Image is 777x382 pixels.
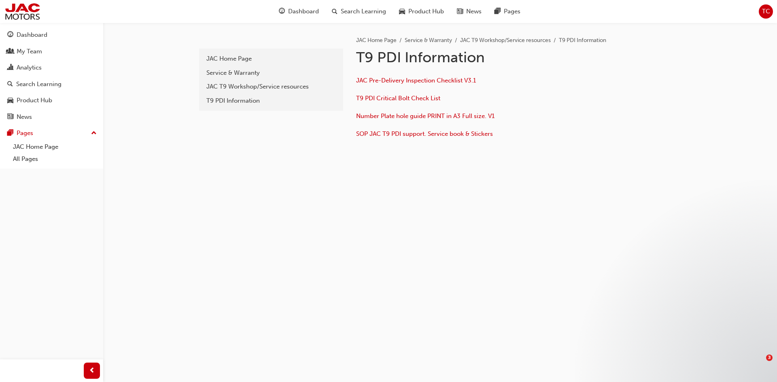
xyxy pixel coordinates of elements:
div: Analytics [17,63,42,72]
button: Pages [3,126,100,141]
a: pages-iconPages [488,3,527,20]
span: pages-icon [495,6,501,17]
a: JAC Home Page [10,141,100,153]
span: chart-icon [7,64,13,72]
button: TC [759,4,773,19]
a: Service & Warranty [405,37,452,44]
a: Analytics [3,60,100,75]
div: JAC T9 Workshop/Service resources [206,82,336,91]
button: DashboardMy TeamAnalyticsSearch LearningProduct HubNews [3,26,100,126]
a: Search Learning [3,77,100,92]
span: search-icon [332,6,338,17]
li: T9 PDI Information [559,36,606,45]
span: car-icon [7,97,13,104]
span: people-icon [7,48,13,55]
span: prev-icon [89,366,95,376]
a: car-iconProduct Hub [393,3,450,20]
a: Product Hub [3,93,100,108]
span: News [466,7,482,16]
img: jac-portal [4,2,41,21]
div: JAC Home Page [206,54,336,63]
a: T9 PDI Critical Bolt Check List [356,95,440,102]
div: Service & Warranty [206,68,336,78]
span: guage-icon [279,6,285,17]
span: car-icon [399,6,405,17]
span: pages-icon [7,130,13,137]
span: up-icon [91,128,97,139]
a: search-iconSearch Learning [325,3,393,20]
a: Number Plate hole guide PRINT in A3 Full size. V1 [356,112,495,120]
span: Pages [504,7,520,16]
a: guage-iconDashboard [272,3,325,20]
a: T9 PDI Information [202,94,340,108]
a: My Team [3,44,100,59]
a: News [3,110,100,125]
a: JAC T9 Workshop/Service resources [460,37,551,44]
div: Search Learning [16,80,62,89]
div: Product Hub [17,96,52,105]
div: T9 PDI Information [206,96,336,106]
span: Product Hub [408,7,444,16]
a: All Pages [10,153,100,165]
iframe: Intercom live chat [749,355,769,374]
span: 3 [766,355,773,361]
span: Dashboard [288,7,319,16]
span: TC [762,7,770,16]
div: My Team [17,47,42,56]
span: Search Learning [341,7,386,16]
a: Service & Warranty [202,66,340,80]
a: Dashboard [3,27,100,42]
div: Pages [17,129,33,138]
a: SOP JAC T9 PDI support. Service book & Stickers [356,130,493,137]
a: JAC T9 Workshop/Service resources [202,80,340,94]
span: guage-icon [7,32,13,39]
div: News [17,112,32,122]
span: news-icon [7,114,13,121]
a: news-iconNews [450,3,488,20]
h1: T9 PDI Information [356,49,622,66]
span: search-icon [7,81,13,88]
span: news-icon [457,6,463,17]
a: JAC Home Page [356,37,397,44]
div: Dashboard [17,30,47,40]
a: JAC Home Page [202,52,340,66]
a: JAC Pre-Delivery Inspection Checklist V3.1 [356,77,476,84]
